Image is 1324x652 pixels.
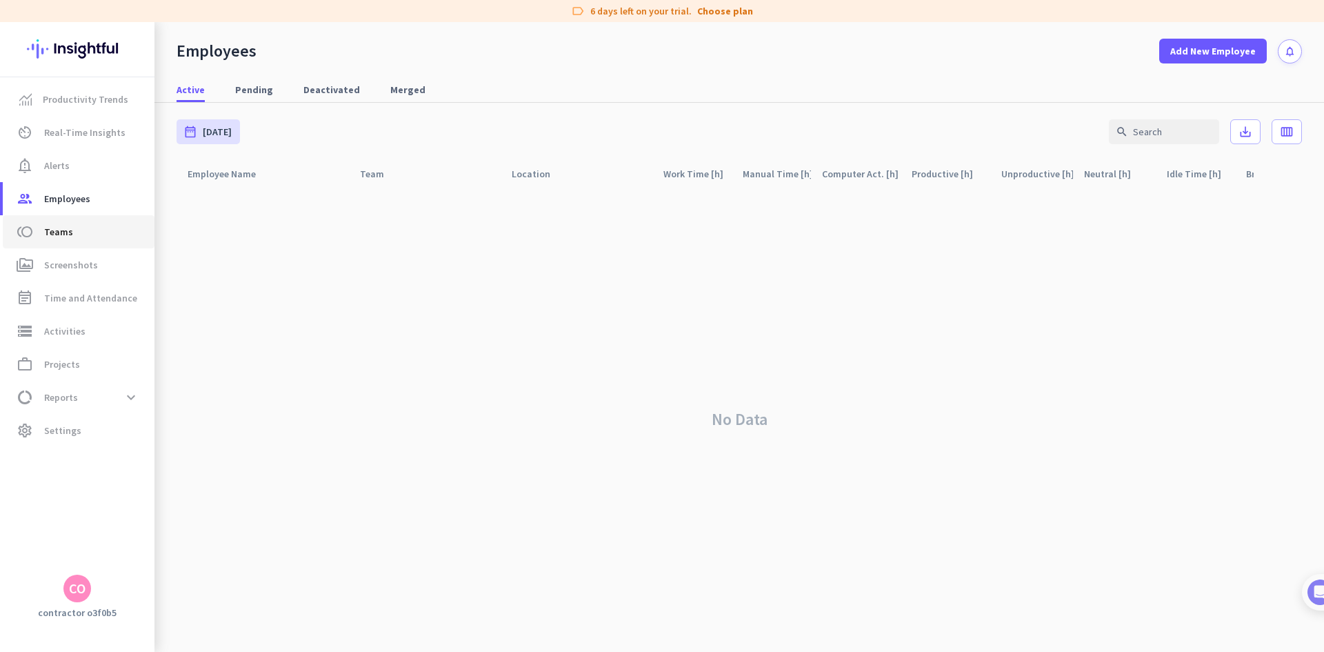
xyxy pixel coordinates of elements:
div: Productive [h] [912,164,990,184]
a: perm_mediaScreenshots [3,248,154,281]
span: Add New Employee [1170,44,1256,58]
i: date_range [183,125,197,139]
button: save_alt [1230,119,1261,144]
div: Location [512,164,567,184]
a: storageActivities [3,315,154,348]
a: data_usageReportsexpand_more [3,381,154,414]
button: notifications [1278,39,1302,63]
a: av_timerReal-Time Insights [3,116,154,149]
a: Choose plan [697,4,753,18]
i: settings [17,422,33,439]
i: calendar_view_week [1280,125,1294,139]
span: Active [177,83,205,97]
i: label [571,4,585,18]
i: group [17,190,33,207]
a: notification_importantAlerts [3,149,154,182]
i: work_outline [17,356,33,373]
span: Teams [44,224,73,240]
span: Alerts [44,157,70,174]
div: CO [69,582,86,595]
i: event_note [17,290,33,306]
div: Work Time [h] [663,164,732,184]
i: av_timer [17,124,33,141]
div: Manual Time [h] [743,164,811,184]
span: Reports [44,389,78,406]
span: Pending [235,83,273,97]
div: Employees [177,41,257,61]
i: perm_media [17,257,33,273]
a: event_noteTime and Attendance [3,281,154,315]
input: Search [1109,119,1219,144]
img: Insightful logo [27,22,128,76]
span: Projects [44,356,80,373]
span: Real-Time Insights [44,124,126,141]
i: notifications [1284,46,1296,57]
div: No Data [177,187,1302,652]
i: storage [17,323,33,339]
i: notification_important [17,157,33,174]
span: Deactivated [303,83,360,97]
i: data_usage [17,389,33,406]
span: [DATE] [203,125,232,139]
div: Idle Time [h] [1167,164,1235,184]
div: Unproductive [h] [1001,164,1073,184]
i: search [1116,126,1128,138]
a: settingsSettings [3,414,154,447]
a: groupEmployees [3,182,154,215]
div: Team [360,164,401,184]
span: Time and Attendance [44,290,137,306]
i: toll [17,224,33,240]
i: save_alt [1238,125,1252,139]
span: Productivity Trends [43,91,128,108]
a: menu-itemProductivity Trends [3,83,154,116]
span: Employees [44,190,90,207]
a: tollTeams [3,215,154,248]
button: Add New Employee [1159,39,1267,63]
button: expand_more [119,385,143,410]
div: Neutral [h] [1084,164,1147,184]
span: Activities [44,323,86,339]
span: Merged [390,83,425,97]
div: Employee Name [188,164,272,184]
img: menu-item [19,93,32,106]
div: Break Time [h] [1246,164,1314,184]
span: Screenshots [44,257,98,273]
div: Computer Act. [h] [822,164,901,184]
button: calendar_view_week [1272,119,1302,144]
span: Settings [44,422,81,439]
a: work_outlineProjects [3,348,154,381]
